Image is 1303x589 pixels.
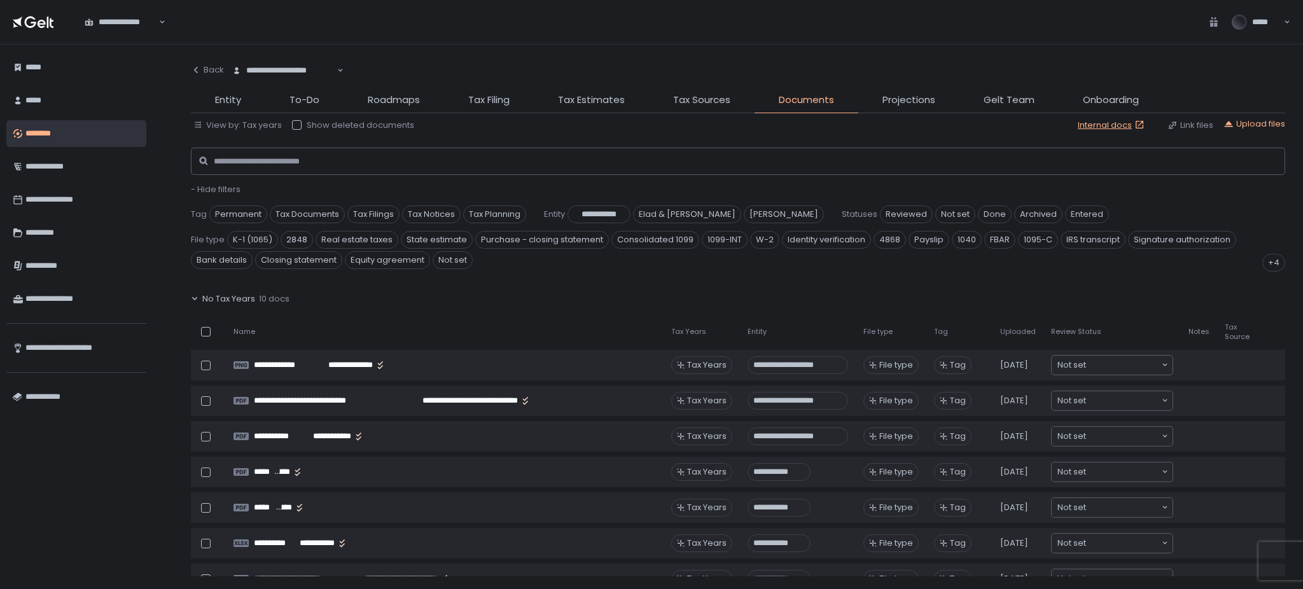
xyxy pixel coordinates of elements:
[1086,537,1160,550] input: Search for option
[1018,231,1058,249] span: 1095-C
[935,205,975,223] span: Not set
[76,8,165,35] div: Search for option
[782,231,871,249] span: Identity verification
[1052,391,1173,410] div: Search for option
[1052,462,1173,482] div: Search for option
[1128,231,1236,249] span: Signature authorization
[879,431,913,442] span: File type
[1057,572,1086,585] span: Not set
[882,93,935,107] span: Projections
[259,293,289,305] span: 10 docs
[1086,501,1160,514] input: Search for option
[1083,93,1139,107] span: Onboarding
[1061,231,1125,249] span: IRS transcript
[1086,572,1160,585] input: Search for option
[863,327,893,336] span: File type
[879,502,913,513] span: File type
[879,573,913,585] span: File type
[202,293,255,305] span: No Tax Years
[1052,356,1173,375] div: Search for option
[227,231,278,249] span: K-1 (1065)
[1051,327,1101,336] span: Review Status
[984,93,1035,107] span: Gelt Team
[368,93,420,107] span: Roadmaps
[345,251,430,269] span: Equity agreement
[687,359,727,371] span: Tax Years
[1052,534,1173,553] div: Search for option
[978,205,1012,223] span: Done
[1057,501,1086,514] span: Not set
[702,231,748,249] span: 1099-INT
[475,231,609,249] span: Purchase - closing statement
[316,231,398,249] span: Real estate taxes
[1223,118,1285,130] div: Upload files
[558,93,625,107] span: Tax Estimates
[687,573,727,585] span: Tax Years
[215,93,241,107] span: Entity
[1086,359,1160,371] input: Search for option
[191,234,225,246] span: File type
[193,120,282,131] button: View by: Tax years
[255,251,342,269] span: Closing statement
[468,93,510,107] span: Tax Filing
[1078,120,1147,131] a: Internal docs
[1014,205,1063,223] span: Archived
[1000,573,1028,585] span: [DATE]
[1052,498,1173,517] div: Search for option
[633,205,741,223] span: Elad & [PERSON_NAME]
[1000,466,1028,478] span: [DATE]
[687,395,727,406] span: Tax Years
[779,93,834,107] span: Documents
[191,184,240,195] button: - Hide filters
[744,205,824,223] span: [PERSON_NAME]
[874,231,906,249] span: 4868
[879,537,913,549] span: File type
[671,327,706,336] span: Tax Years
[463,205,526,223] span: Tax Planning
[1086,394,1160,407] input: Search for option
[1225,322,1262,342] span: Tax Source
[191,57,224,83] button: Back
[880,205,933,223] span: Reviewed
[934,327,948,336] span: Tag
[289,93,319,107] span: To-Do
[611,231,699,249] span: Consolidated 1099
[433,251,473,269] span: Not set
[1057,537,1086,550] span: Not set
[1086,466,1160,478] input: Search for option
[1000,502,1028,513] span: [DATE]
[1000,537,1028,549] span: [DATE]
[879,395,913,406] span: File type
[1057,430,1086,443] span: Not set
[842,209,877,220] span: Statuses
[950,573,966,585] span: Tag
[401,231,473,249] span: State estimate
[1086,430,1160,443] input: Search for option
[224,57,344,84] div: Search for option
[687,502,727,513] span: Tax Years
[748,327,767,336] span: Entity
[191,183,240,195] span: - Hide filters
[950,466,966,478] span: Tag
[984,231,1015,249] span: FBAR
[1065,205,1109,223] span: Entered
[1000,395,1028,406] span: [DATE]
[1000,359,1028,371] span: [DATE]
[1000,431,1028,442] span: [DATE]
[909,231,949,249] span: Payslip
[209,205,267,223] span: Permanent
[1052,427,1173,446] div: Search for option
[1167,120,1213,131] button: Link files
[950,359,966,371] span: Tag
[1057,359,1086,371] span: Not set
[402,205,461,223] span: Tax Notices
[1188,327,1209,336] span: Notes
[879,359,913,371] span: File type
[950,502,966,513] span: Tag
[157,16,158,29] input: Search for option
[950,395,966,406] span: Tag
[1057,394,1086,407] span: Not set
[673,93,730,107] span: Tax Sources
